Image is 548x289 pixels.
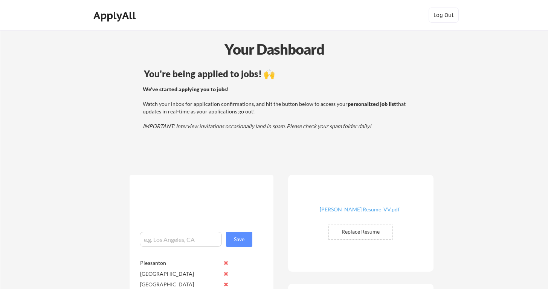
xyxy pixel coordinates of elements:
div: Pleasanton [140,259,220,267]
div: ApplyAll [93,9,138,22]
button: Log Out [429,8,459,23]
button: Save [226,232,252,247]
input: e.g. Los Angeles, CA [140,232,222,247]
em: IMPORTANT: Interview invitations occasionally land in spam. Please check your spam folder daily! [143,123,371,129]
strong: personalized job list [348,101,396,107]
div: You're being applied to jobs! 🙌 [144,69,415,78]
div: [PERSON_NAME] Resume_VV.pdf [315,207,405,212]
div: Watch your inbox for application confirmations, and hit the button below to access your that upda... [143,86,414,130]
strong: We've started applying you to jobs! [143,86,229,92]
div: Your Dashboard [1,38,548,60]
a: [PERSON_NAME] Resume_VV.pdf [315,207,405,219]
div: [GEOGRAPHIC_DATA] [140,270,220,278]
